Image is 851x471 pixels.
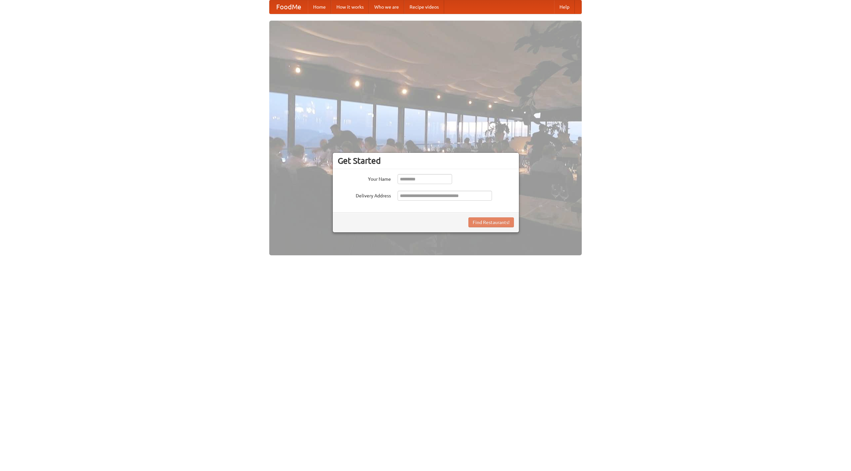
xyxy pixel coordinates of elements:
label: Delivery Address [338,191,391,199]
a: FoodMe [270,0,308,14]
h3: Get Started [338,156,514,166]
a: Home [308,0,331,14]
label: Your Name [338,174,391,182]
button: Find Restaurants! [468,217,514,227]
a: How it works [331,0,369,14]
a: Who we are [369,0,404,14]
a: Recipe videos [404,0,444,14]
a: Help [554,0,575,14]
